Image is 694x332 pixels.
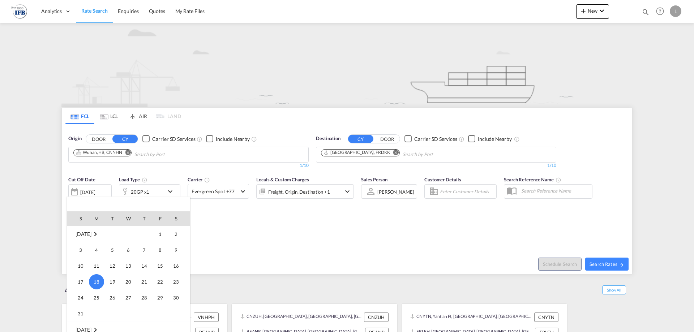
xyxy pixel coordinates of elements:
td: Wednesday August 20 2025 [120,274,136,290]
tr: Week 4 [67,274,190,290]
td: Tuesday August 12 2025 [104,258,120,274]
td: Saturday August 9 2025 [168,242,190,258]
td: Friday August 29 2025 [152,290,168,306]
span: 8 [153,243,167,257]
td: Saturday August 16 2025 [168,258,190,274]
span: 30 [169,290,183,305]
th: T [104,211,120,226]
span: 20 [121,275,136,289]
td: Sunday August 24 2025 [67,290,89,306]
td: Monday August 25 2025 [89,290,104,306]
td: Monday August 11 2025 [89,258,104,274]
tr: Week 2 [67,242,190,258]
tr: Week 3 [67,258,190,274]
span: 3 [73,243,88,257]
td: Saturday August 2 2025 [168,226,190,242]
span: [DATE] [76,231,91,237]
td: Sunday August 17 2025 [67,274,89,290]
span: 23 [169,275,183,289]
td: Thursday August 7 2025 [136,242,152,258]
span: 2 [169,227,183,241]
td: Friday August 1 2025 [152,226,168,242]
td: Thursday August 14 2025 [136,258,152,274]
td: Sunday August 3 2025 [67,242,89,258]
td: Monday August 4 2025 [89,242,104,258]
span: 27 [121,290,136,305]
span: 26 [105,290,120,305]
tr: Week 1 [67,226,190,242]
span: 29 [153,290,167,305]
td: Friday August 22 2025 [152,274,168,290]
span: 4 [89,243,104,257]
span: 22 [153,275,167,289]
span: 5 [105,243,120,257]
span: 11 [89,259,104,273]
td: Saturday August 30 2025 [168,290,190,306]
td: Wednesday August 6 2025 [120,242,136,258]
span: 19 [105,275,120,289]
span: 13 [121,259,136,273]
span: 21 [137,275,151,289]
td: Tuesday August 5 2025 [104,242,120,258]
th: M [89,211,104,226]
td: Saturday August 23 2025 [168,274,190,290]
th: T [136,211,152,226]
span: 25 [89,290,104,305]
span: 16 [169,259,183,273]
span: 15 [153,259,167,273]
tr: Week 6 [67,306,190,322]
span: 1 [153,227,167,241]
span: 9 [169,243,183,257]
th: W [120,211,136,226]
th: S [168,211,190,226]
span: 7 [137,243,151,257]
span: 31 [73,306,88,321]
span: 28 [137,290,151,305]
span: 18 [89,274,104,289]
td: Wednesday August 13 2025 [120,258,136,274]
td: Sunday August 10 2025 [67,258,89,274]
span: 14 [137,259,151,273]
td: Thursday August 21 2025 [136,274,152,290]
td: Wednesday August 27 2025 [120,290,136,306]
td: Tuesday August 26 2025 [104,290,120,306]
span: 17 [73,275,88,289]
tr: Week 5 [67,290,190,306]
td: Thursday August 28 2025 [136,290,152,306]
span: 12 [105,259,120,273]
span: 24 [73,290,88,305]
td: Tuesday August 19 2025 [104,274,120,290]
td: Sunday August 31 2025 [67,306,89,322]
th: F [152,211,168,226]
span: 6 [121,243,136,257]
td: Friday August 15 2025 [152,258,168,274]
td: August 2025 [67,226,120,242]
td: Friday August 8 2025 [152,242,168,258]
span: 10 [73,259,88,273]
td: Monday August 18 2025 [89,274,104,290]
th: S [67,211,89,226]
